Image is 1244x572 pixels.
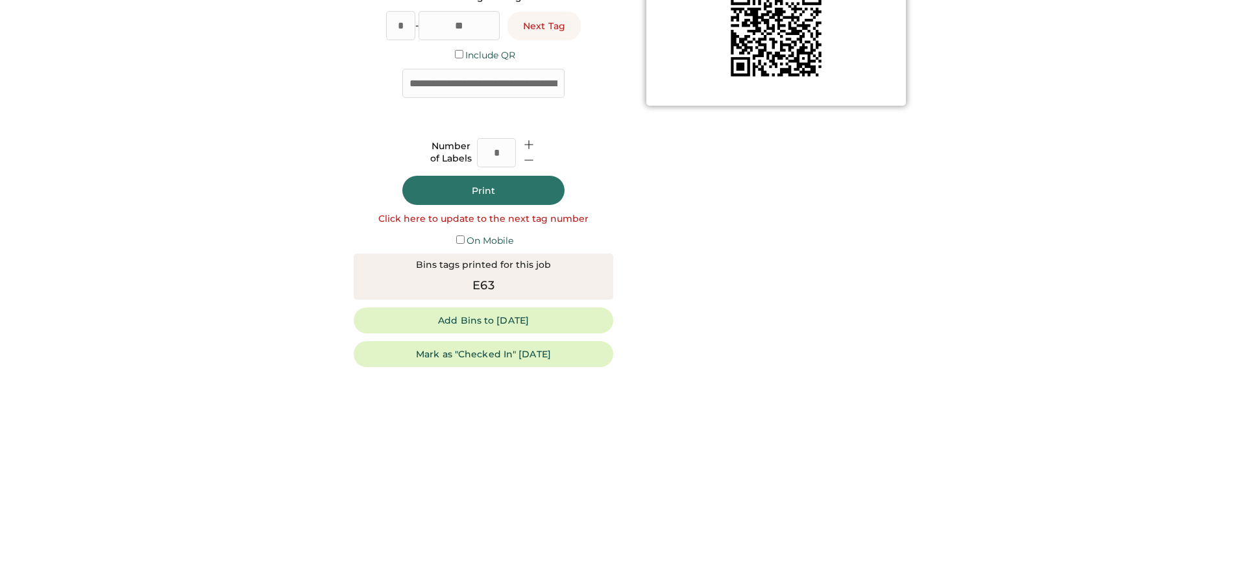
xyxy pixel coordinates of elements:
div: Click here to update to the next tag number [378,213,589,226]
button: Print [402,176,565,205]
button: Mark as "Checked In" [DATE] [354,341,613,367]
div: Bins tags printed for this job [416,259,551,272]
label: On Mobile [467,235,513,246]
label: Include QR [465,49,515,61]
div: E63 [472,277,494,294]
button: Add Bins to [DATE] [354,307,613,333]
button: Next Tag [507,12,581,40]
div: Number of Labels [430,140,472,165]
div: - [415,19,419,32]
